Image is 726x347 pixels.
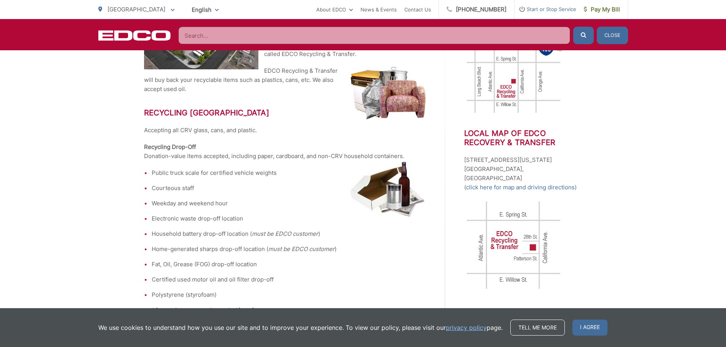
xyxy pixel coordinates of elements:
[152,199,426,208] li: Weekday and weekend hour
[597,27,628,44] button: Close
[584,5,620,14] span: Pay My Bill
[361,5,397,14] a: News & Events
[464,129,582,147] h2: Local Map of EDCO Recovery & Transfer
[152,305,426,315] li: *Carpet (no area rugs) recycled
[446,323,487,332] a: privacy policy
[152,260,426,269] li: Fat, Oil, Grease (FOG) drop-off location
[152,184,426,193] li: Courteous staff
[268,245,335,253] em: must be EDCO customer
[316,5,353,14] a: About EDCO
[152,229,426,238] li: Household battery drop-off location ( )
[152,275,426,284] li: Certified used motor oil and oil filter drop-off
[573,27,594,44] button: Submit the search query.
[237,306,260,313] em: for a fee
[572,320,607,336] span: I agree
[464,155,582,192] p: [STREET_ADDRESS][US_STATE] [GEOGRAPHIC_DATA], [GEOGRAPHIC_DATA] ( )
[152,214,426,223] li: Electronic waste drop-off location
[144,108,426,117] h2: Recycling [GEOGRAPHIC_DATA]
[98,30,171,41] a: EDCD logo. Return to the homepage.
[152,245,426,254] li: Home-generated sharps drop-off location ( )
[466,183,575,192] a: click here for map and driving directions
[178,27,570,44] input: Search
[252,230,318,237] em: must be EDCO customer
[510,320,565,336] a: Tell me more
[98,323,503,332] p: We use cookies to understand how you use our site and to improve your experience. To view our pol...
[404,5,431,14] a: Contact Us
[107,6,165,13] span: [GEOGRAPHIC_DATA]
[464,23,563,114] img: image
[186,3,224,16] span: English
[350,161,426,217] img: Cardboard, bottles, cans, newspapers
[144,142,426,161] p: Donation-value items accepted, including paper, cardboard, and non-CRV household containers.
[152,168,426,177] li: Public truck scale for certified vehicle weights
[144,143,196,150] strong: Recycling Drop-Off
[144,66,426,94] p: EDCO Recycling & Transfer will buy back your recyclable items such as plastics, cans, etc. We als...
[144,126,426,135] p: Accepting all CRV glass, cans, and plastic.
[464,200,563,291] img: image
[350,66,426,120] img: Dishwasher and chair
[152,290,426,299] li: Polystyrene (styrofoam)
